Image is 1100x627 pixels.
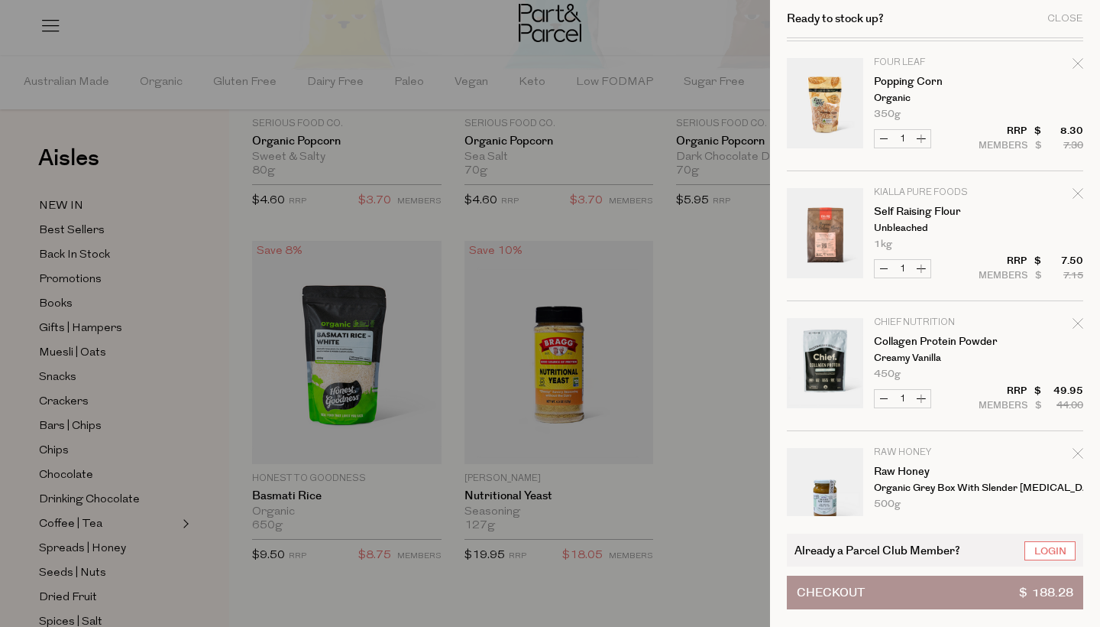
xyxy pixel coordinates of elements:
[874,58,992,67] p: Four Leaf
[1019,577,1073,609] span: $ 188.28
[874,369,901,379] span: 450g
[1072,316,1083,336] div: Remove Collagen Protein Powder
[874,483,992,493] p: Organic Grey Box with Slender [MEDICAL_DATA]
[874,76,992,87] a: Popping Corn
[874,466,992,477] a: Raw Honey
[874,239,892,249] span: 1kg
[874,318,992,327] p: Chief Nutrition
[794,541,960,559] span: Already a Parcel Club Member?
[1024,541,1076,560] a: Login
[1072,56,1083,76] div: Remove Popping Corn
[893,390,912,408] input: QTY Collagen Protein Powder
[787,13,884,24] h2: Ready to stock up?
[874,93,992,103] p: Organic
[797,577,865,609] span: Checkout
[1072,186,1083,206] div: Remove Self Raising Flour
[874,206,992,217] a: Self Raising Flour
[874,353,992,363] p: Creamy Vanilla
[874,336,992,347] a: Collagen Protein Powder
[1047,14,1083,24] div: Close
[874,188,992,197] p: Kialla Pure Foods
[893,130,912,148] input: QTY Popping Corn
[893,260,912,278] input: QTY Self Raising Flour
[1072,446,1083,466] div: Remove Raw Honey
[874,109,901,119] span: 350g
[874,448,992,457] p: Raw Honey
[874,223,992,233] p: Unbleached
[787,576,1083,609] button: Checkout$ 188.28
[874,499,901,509] span: 500g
